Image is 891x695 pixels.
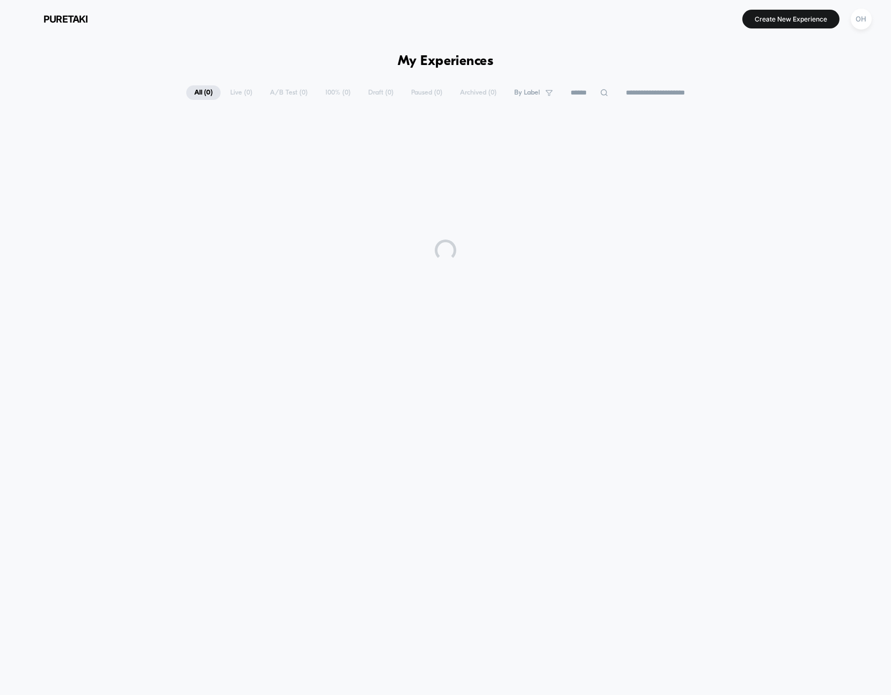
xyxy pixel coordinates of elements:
span: By Label [514,89,540,97]
div: OH [851,9,872,30]
button: OH [848,8,875,30]
h1: My Experiences [398,54,494,69]
span: All ( 0 ) [186,85,221,100]
span: puretaki [43,13,88,25]
button: Create New Experience [742,10,839,28]
button: puretaki [16,10,91,27]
